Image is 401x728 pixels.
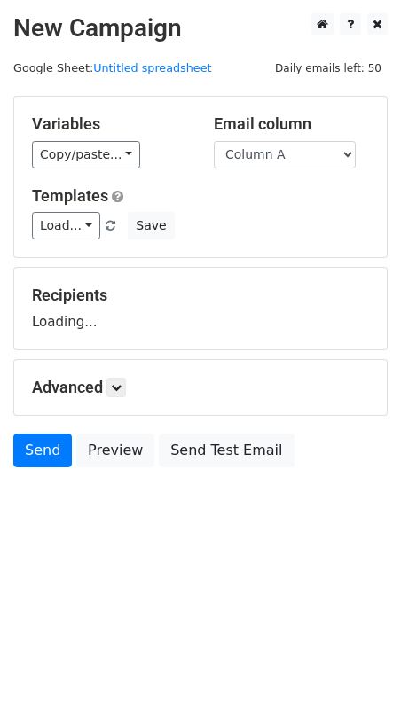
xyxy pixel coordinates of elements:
[269,59,388,78] span: Daily emails left: 50
[32,286,369,332] div: Loading...
[159,434,294,467] a: Send Test Email
[32,141,140,168] a: Copy/paste...
[269,61,388,74] a: Daily emails left: 50
[32,378,369,397] h5: Advanced
[93,61,211,74] a: Untitled spreadsheet
[128,212,174,239] button: Save
[13,61,212,74] small: Google Sheet:
[32,186,108,205] a: Templates
[32,286,369,305] h5: Recipients
[32,114,187,134] h5: Variables
[76,434,154,467] a: Preview
[32,212,100,239] a: Load...
[13,13,388,43] h2: New Campaign
[214,114,369,134] h5: Email column
[13,434,72,467] a: Send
